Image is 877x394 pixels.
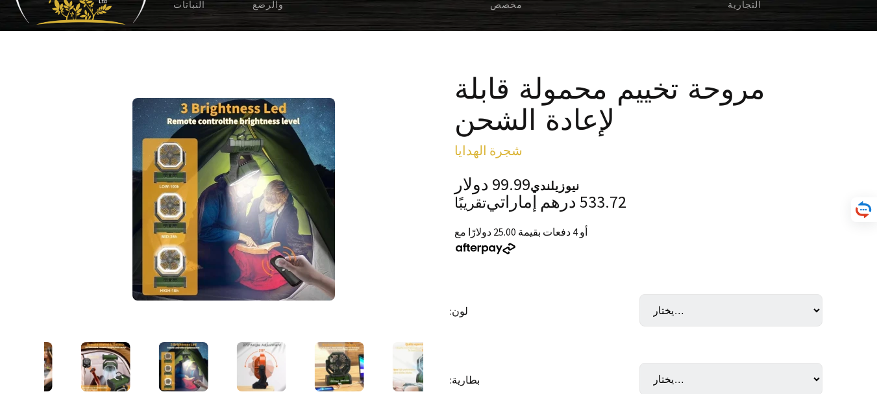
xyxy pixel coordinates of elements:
[454,194,486,212] font: تقريبًا
[530,179,580,193] font: نيوزيلندي
[454,173,530,195] font: 99.99 دولار
[454,243,517,254] img: الدفع لاحقًا
[486,191,626,212] font: 533.72 درهم إماراتي
[454,70,765,137] font: مروحة تخييم محمولة قابلة لإعادة الشحن
[236,342,286,391] img: مروحة تخييم محمولة قابلة لإعادة الشحن
[158,342,208,391] img: مروحة تخييم محمولة قابلة لإعادة الشحن
[132,98,335,301] img: مروحة تخييم محمولة قابلة لإعادة الشحن
[450,374,480,387] font: بطارية:
[392,342,441,391] img: مروحة تخييم محمولة قابلة لإعادة الشحن
[80,342,130,391] img: مروحة تخييم محمولة قابلة لإعادة الشحن
[450,305,468,318] font: لون:
[454,225,587,238] font: أو 4 دفعات بقيمة 25.00 دولارًا مع
[314,342,364,391] img: مروحة تخييم محمولة قابلة لإعادة الشحن
[454,142,523,158] a: شجرة الهدايا
[3,342,52,391] img: مروحة تخييم محمولة قابلة لإعادة الشحن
